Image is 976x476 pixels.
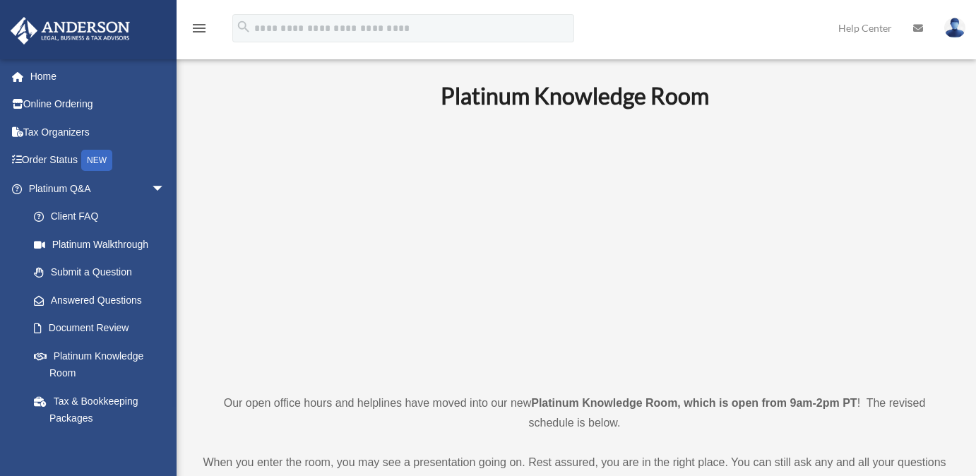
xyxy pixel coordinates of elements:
[441,82,709,109] b: Platinum Knowledge Room
[191,25,208,37] a: menu
[10,90,186,119] a: Online Ordering
[236,19,251,35] i: search
[20,230,186,258] a: Platinum Walkthrough
[20,314,186,343] a: Document Review
[201,393,948,433] p: Our open office hours and helplines have moved into our new ! The revised schedule is below.
[531,397,857,409] strong: Platinum Knowledge Room, which is open from 9am-2pm PT
[6,17,134,44] img: Anderson Advisors Platinum Portal
[10,146,186,175] a: Order StatusNEW
[20,203,186,231] a: Client FAQ
[151,174,179,203] span: arrow_drop_down
[363,129,787,367] iframe: 231110_Toby_KnowledgeRoom
[81,150,112,171] div: NEW
[10,118,186,146] a: Tax Organizers
[20,342,179,387] a: Platinum Knowledge Room
[20,258,186,287] a: Submit a Question
[10,174,186,203] a: Platinum Q&Aarrow_drop_down
[20,286,186,314] a: Answered Questions
[10,62,186,90] a: Home
[944,18,965,38] img: User Pic
[20,387,186,432] a: Tax & Bookkeeping Packages
[191,20,208,37] i: menu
